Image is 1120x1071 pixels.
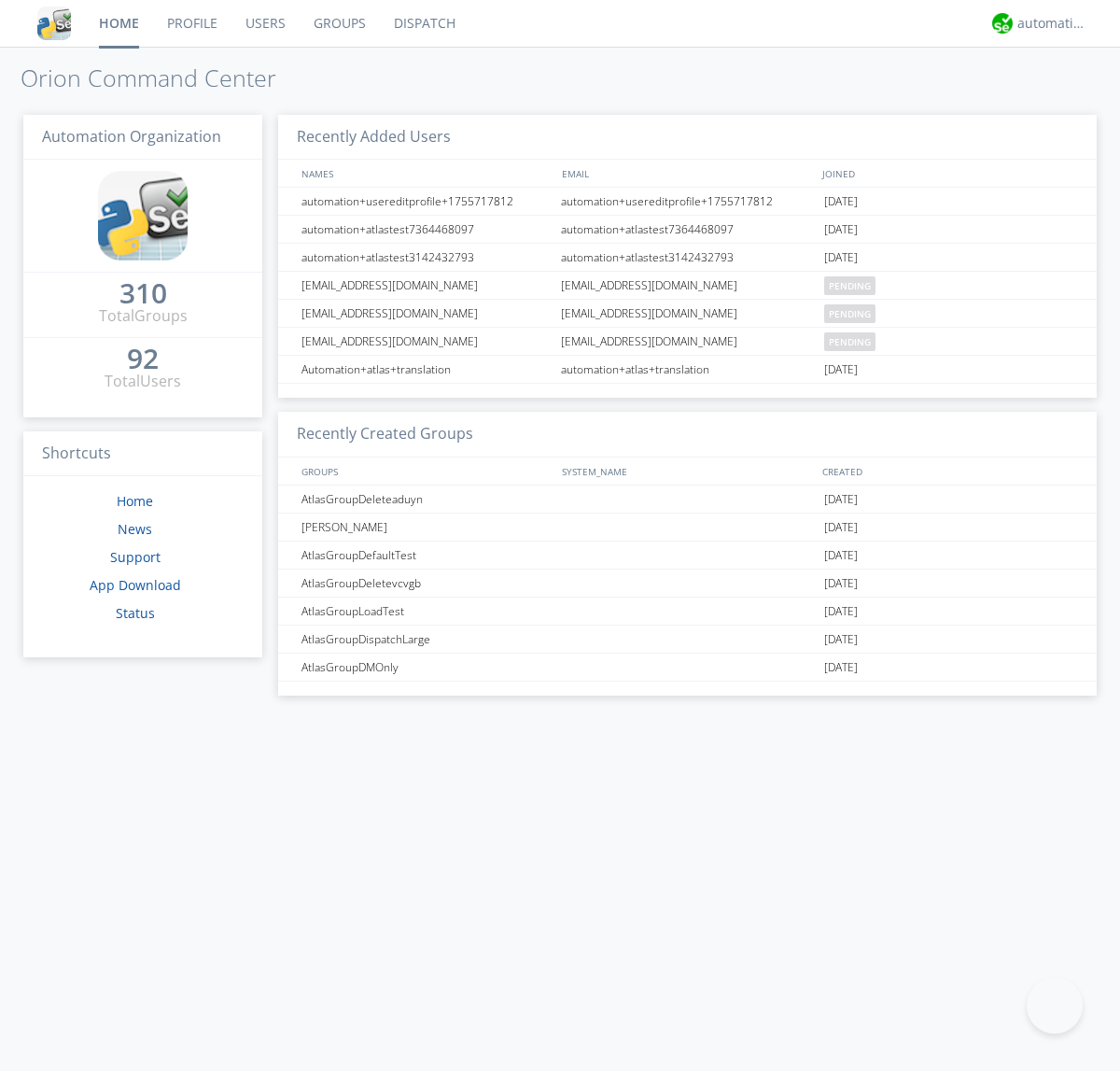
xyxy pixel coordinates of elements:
[297,486,555,513] div: AtlasGroupDeleteaduyn
[278,115,1097,161] h3: Recently Added Users
[278,412,1097,458] h3: Recently Created Groups
[1017,14,1087,33] div: automation+atlas
[824,514,858,542] span: [DATE]
[992,13,1013,34] img: d2d01cd9b4174d08988066c6d424eccd
[278,356,1097,384] a: Automation+atlas+translationautomation+atlas+translation[DATE]
[278,244,1097,272] a: automation+atlastest3142432793automation+atlastest3142432793[DATE]
[278,272,1097,300] a: [EMAIL_ADDRESS][DOMAIN_NAME][EMAIL_ADDRESS][DOMAIN_NAME]pending
[824,486,858,514] span: [DATE]
[297,542,555,569] div: AtlasGroupDefaultTest
[127,349,159,368] div: 92
[117,492,153,510] a: Home
[278,216,1097,244] a: automation+atlastest7364468097automation+atlastest7364468097[DATE]
[98,171,188,261] img: cddb5a64eb264b2086981ab96f4c1ba7
[297,160,553,187] div: NAMES
[278,300,1097,328] a: [EMAIL_ADDRESS][DOMAIN_NAME][EMAIL_ADDRESS][DOMAIN_NAME]pending
[119,284,167,303] div: 310
[278,654,1097,682] a: AtlasGroupDMOnly[DATE]
[278,486,1097,514] a: AtlasGroupDeleteaduyn[DATE]
[824,570,858,598] span: [DATE]
[824,216,858,244] span: [DATE]
[127,349,159,371] a: 92
[556,272,819,299] div: [EMAIL_ADDRESS][DOMAIN_NAME]
[90,576,181,594] a: App Download
[297,570,555,597] div: AtlasGroupDeletevcvgb
[278,626,1097,654] a: AtlasGroupDispatchLarge[DATE]
[557,160,818,187] div: EMAIL
[297,188,555,215] div: automation+usereditprofile+1755717812
[818,160,1079,187] div: JOINED
[119,284,167,305] a: 310
[297,654,555,681] div: AtlasGroupDMOnly
[818,458,1079,485] div: CREATED
[297,272,555,299] div: [EMAIL_ADDRESS][DOMAIN_NAME]
[297,626,555,653] div: AtlasGroupDispatchLarge
[556,188,819,215] div: automation+usereditprofile+1755717812
[556,216,819,243] div: automation+atlastest7364468097
[278,542,1097,570] a: AtlasGroupDefaultTest[DATE]
[118,520,152,538] a: News
[23,431,262,477] h3: Shortcuts
[278,598,1097,626] a: AtlasGroupLoadTest[DATE]
[556,244,819,271] div: automation+atlastest3142432793
[297,598,555,625] div: AtlasGroupLoadTest
[824,304,875,323] span: pending
[297,244,555,271] div: automation+atlastest3142432793
[99,305,188,327] div: Total Groups
[278,514,1097,542] a: [PERSON_NAME][DATE]
[824,188,858,216] span: [DATE]
[556,356,819,383] div: automation+atlas+translation
[297,216,555,243] div: automation+atlastest7364468097
[824,244,858,272] span: [DATE]
[557,458,818,485] div: SYSTEM_NAME
[297,300,555,327] div: [EMAIL_ADDRESS][DOMAIN_NAME]
[278,570,1097,598] a: AtlasGroupDeletevcvgb[DATE]
[1027,978,1083,1034] iframe: Toggle Customer Support
[824,332,875,351] span: pending
[105,371,181,392] div: Total Users
[116,604,155,622] a: Status
[824,598,858,626] span: [DATE]
[824,276,875,295] span: pending
[556,328,819,355] div: [EMAIL_ADDRESS][DOMAIN_NAME]
[42,126,221,147] span: Automation Organization
[824,542,858,570] span: [DATE]
[297,328,555,355] div: [EMAIL_ADDRESS][DOMAIN_NAME]
[556,300,819,327] div: [EMAIL_ADDRESS][DOMAIN_NAME]
[110,548,161,566] a: Support
[278,188,1097,216] a: automation+usereditprofile+1755717812automation+usereditprofile+1755717812[DATE]
[297,458,553,485] div: GROUPS
[37,7,71,40] img: cddb5a64eb264b2086981ab96f4c1ba7
[824,626,858,654] span: [DATE]
[297,356,555,383] div: Automation+atlas+translation
[824,356,858,384] span: [DATE]
[297,514,555,541] div: [PERSON_NAME]
[278,328,1097,356] a: [EMAIL_ADDRESS][DOMAIN_NAME][EMAIL_ADDRESS][DOMAIN_NAME]pending
[824,654,858,682] span: [DATE]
